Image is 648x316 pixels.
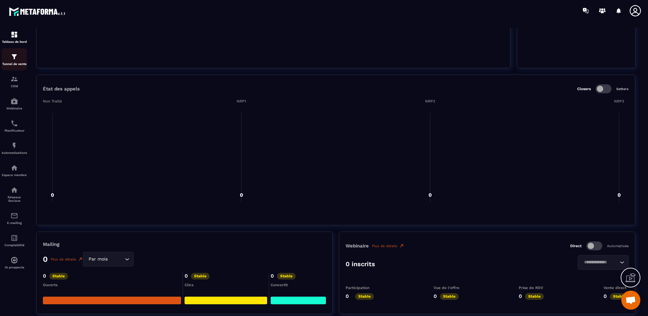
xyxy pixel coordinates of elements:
[372,243,404,248] a: Plus de détails
[9,6,66,17] img: logo
[2,93,27,115] a: automationsautomationsWebinaire
[10,142,18,149] img: automations
[399,243,404,248] img: narrow-up-right-o.6b7c60e2.svg
[2,115,27,137] a: schedulerschedulerPlanificateur
[43,273,46,280] p: 0
[10,97,18,105] img: automations
[2,48,27,70] a: formationformationTunnel de vente
[51,257,83,262] a: Plus de détails
[10,164,18,172] img: automations
[621,291,640,310] a: Ouvrir le chat
[43,283,181,287] div: Ouverts
[2,137,27,159] a: automationsautomationsAutomatisations
[191,273,210,280] p: Stable
[10,53,18,61] img: formation
[570,244,582,248] p: Direct
[43,99,62,103] tspan: Non Traité
[10,256,18,264] img: automations
[2,159,27,181] a: automationsautomationsEspace membre
[2,129,27,132] p: Planificateur
[346,260,375,268] p: 0 inscrits
[10,212,18,220] img: email
[10,75,18,83] img: formation
[346,243,369,249] p: Webinaire
[185,283,267,287] div: Clics
[578,255,629,270] div: Search for option
[2,207,27,229] a: emailemailE-mailing
[525,293,544,300] p: Stable
[109,256,123,263] input: Search for option
[604,286,629,290] p: Vente direct
[614,99,624,103] tspan: NRP3
[582,259,618,266] input: Search for option
[2,62,27,66] p: Tunnel de vente
[610,293,629,300] p: Stable
[2,181,27,207] a: social-networksocial-networkRéseaux Sociaux
[2,26,27,48] a: formationformationTableau de bord
[616,87,629,91] p: Setters
[2,173,27,177] p: Espace membre
[83,252,134,267] div: Search for option
[43,86,80,92] p: État des appels
[2,151,27,155] p: Automatisations
[355,293,374,300] p: Stable
[2,84,27,88] p: CRM
[577,87,591,91] p: Closers
[185,273,188,280] p: 0
[434,293,437,300] p: 0
[2,107,27,110] p: Webinaire
[425,99,435,103] tspan: NRP2
[519,286,544,290] p: Prise de RDV
[10,31,18,38] img: formation
[237,99,246,103] tspan: NRP1
[43,241,326,247] p: Mailing
[519,293,522,300] p: 0
[607,244,629,248] p: Automatisée
[43,255,48,264] p: 0
[440,293,459,300] p: Stable
[2,195,27,202] p: Réseaux Sociaux
[346,293,349,300] p: 0
[2,70,27,93] a: formationformationCRM
[2,40,27,43] p: Tableau de bord
[10,120,18,127] img: scheduler
[49,273,68,280] p: Stable
[10,234,18,242] img: accountant
[10,186,18,194] img: social-network
[2,243,27,247] p: Comptabilité
[2,229,27,252] a: accountantaccountantComptabilité
[2,266,27,269] p: IA prospects
[2,221,27,225] p: E-mailing
[78,257,83,262] img: narrow-up-right-o.6b7c60e2.svg
[604,293,607,300] p: 0
[277,273,296,280] p: Stable
[271,273,274,280] p: 0
[87,256,109,263] span: Par mois
[346,286,374,290] p: Participation
[271,283,326,287] div: Convertit
[434,286,459,290] p: Vue de l’offre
